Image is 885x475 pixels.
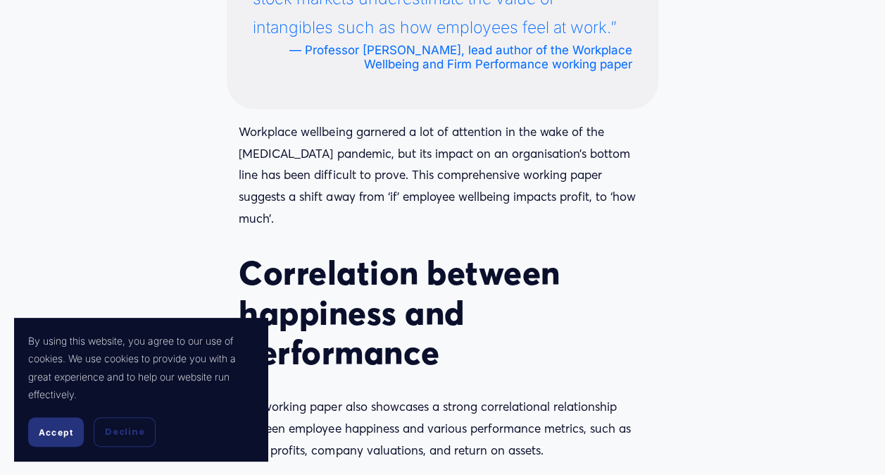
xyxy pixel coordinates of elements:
p: By using this website, you agree to our use of cookies. We use cookies to provide you with a grea... [28,332,253,403]
span: Accept [39,427,73,438]
p: The working paper also showcases a strong correlational relationship between employee happiness a... [239,396,646,461]
h2: Correlation between happiness and performance [239,253,646,372]
span: Decline [105,426,144,438]
button: Decline [94,417,156,447]
section: Cookie banner [14,318,268,461]
span: ” [610,18,617,37]
p: Workplace wellbeing garnered a lot of attention in the wake of the [MEDICAL_DATA] pandemic, but i... [239,121,646,229]
button: Accept [28,417,84,447]
figcaption: — Professor [PERSON_NAME], lead author of the Workplace Wellbeing and Firm Performance working paper [253,43,632,72]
